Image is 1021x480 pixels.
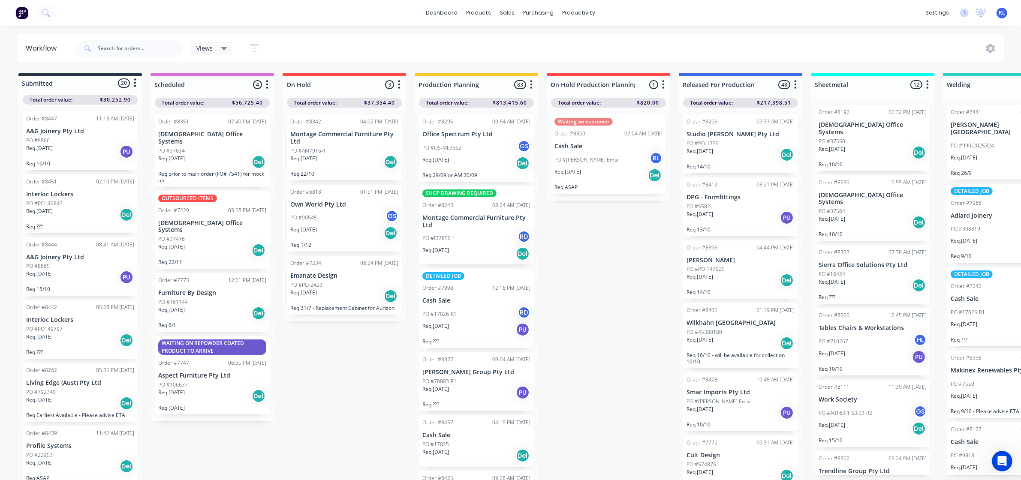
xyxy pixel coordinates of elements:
div: For some reason this one is not showing when the view is filtered. [31,19,165,46]
p: Req. [DATE] [26,270,53,278]
p: PO #17026-R1 [422,310,457,318]
p: DPG - Formfittings [687,194,795,201]
p: PO #8866 [26,137,50,144]
p: PO #AM7916-1 [290,147,326,155]
p: Req 15/10 [26,286,134,292]
p: [DEMOGRAPHIC_DATA] Office Systems [819,192,927,206]
div: Ray says… [7,19,165,53]
p: Req. [DATE] [158,306,185,314]
p: [DEMOGRAPHIC_DATA] Office Systems [158,131,266,145]
div: PU [120,270,133,284]
img: Profile image for Maricar [24,5,38,18]
div: Order #7968 [951,199,982,207]
p: Profile Systems [26,442,134,450]
p: Living Edge (Aust) Pty Ltd [26,379,134,387]
p: Req. [DATE] [158,243,185,251]
div: For some reason this one is not showing when the view is filtered. [38,24,158,41]
p: Req. [DATE] [819,215,845,223]
div: 07:04 AM [DATE] [624,130,663,138]
div: Order #834204:02 PM [DATE]Montage Commercial Furniture Pty LtdPO #AM7916-1Req.[DATE]DelReq 22/10 [287,114,402,180]
div: Order #7229 [158,207,189,214]
div: 10:55 AM [DATE] [888,179,927,186]
div: Del [780,273,794,287]
div: PU [780,406,794,420]
p: PO #22953 [26,451,53,459]
div: Del [912,216,926,229]
div: Order #8265 [687,118,717,126]
p: Req. [DATE] [422,322,449,330]
div: 07:38 AM [DATE] [888,249,927,256]
div: Order #842810:45 AM [DATE]Smac Imports Pty LtdPO #[PERSON_NAME] EmailReq.[DATE]PUReq 10/10 [683,372,798,431]
p: Req. [DATE] [687,273,713,281]
p: [PERSON_NAME] [687,257,795,264]
p: PO #990-2025324 [951,142,994,150]
p: Montage Commercial Furniture Pty Ltd [422,214,530,229]
div: 11:30 AM [DATE] [888,383,927,391]
p: Tables Chairs & Workstations [819,324,927,332]
div: Maricar says… [7,73,165,272]
p: Req ??? [26,349,134,355]
p: PO #IB7850-1 [422,234,455,242]
div: Waiting on customerOrder #836907:04 AM [DATE]Cash SalePO #[PERSON_NAME] EmailRLReq.[DATE]DelReq ASAP [551,114,666,194]
p: Req. [DATE] [951,154,977,162]
div: Order #8412 [687,181,717,189]
p: Req. [DATE] [819,278,845,286]
div: Order #723406:24 PM [DATE]Emanate DesignPO #PO-2423Req.[DATE]DelReq 31/7 - Replacement Cabinet fo... [287,256,402,315]
div: 01:19 PM [DATE] [756,306,795,314]
div: 09:54 AM [DATE] [492,118,530,126]
div: 02:10 PM [DATE] [96,178,134,186]
div: Order #845704:15 PM [DATE]Cash SalePO #17025Req.[DATE]Del [419,415,534,467]
p: PO #PO149797 [26,325,63,333]
p: Emanate Design [290,272,398,279]
div: PU [780,211,794,225]
div: Order #7998 [422,284,453,292]
div: Maricar • [DATE] [14,255,57,260]
p: Req. [DATE] [26,144,53,152]
p: [DEMOGRAPHIC_DATA] Office Systems [158,219,266,234]
div: GS [518,140,530,153]
div: Order #840501:19 PM [DATE]Wilkhahn [GEOGRAPHIC_DATA]PO #45380180Req.[DATE]DelReq 16/10 - will be ... [683,303,798,368]
input: Search for orders... [98,40,183,57]
p: Req 22/10 [290,171,398,177]
p: Aspect Furniture Pty Ltd [158,372,266,379]
p: PO #PO149843 [26,200,63,207]
p: Req 13/10 [687,226,795,233]
p: PO #37634 [158,147,185,155]
div: Order #777312:21 PM [DATE]Furniture By DesignPO #161144Req.[DATE]DelReq 6/1 [155,273,270,332]
button: Start recording [54,281,61,288]
div: Order #6818 [290,188,321,196]
p: Studio [PERSON_NAME] Pty Ltd [687,131,795,138]
p: Req 29/09 or AM 30/09 [422,172,530,178]
div: 12:16 PM [DATE] [492,284,530,292]
p: PO #37564 [819,207,845,215]
div: PU [516,323,530,336]
div: Del [252,306,265,320]
button: go back [6,3,22,20]
p: Req. [DATE] [290,226,317,234]
img: Factory [15,6,28,19]
div: Order #8362 [819,455,849,462]
div: PU [120,145,133,159]
p: PO #8865 [26,262,50,270]
p: PO #37476 [158,235,185,243]
div: 05:24 PM [DATE] [888,455,927,462]
div: Order #7773 [158,276,189,284]
div: Order #800512:45 PM [DATE]Tables Chairs & WorkstationsPO #710267HLReq.[DATE]PUReq 10/10 [815,308,930,375]
div: Order #8377 [422,356,453,363]
p: PO #78883-R1 [422,378,457,385]
div: Order #8405 [687,306,717,314]
p: PO #PO-2423 [290,281,322,289]
div: Del [516,156,530,170]
p: Req ??? [422,338,530,345]
div: GS [386,210,398,222]
div: WAITING ON REPOWDER COATED PRODUCT TO ARRIVE [158,339,266,355]
div: Order #830307:38 AM [DATE]Sierra Office Solutions Pty LtdPO #16424Req.[DATE]DelReq ??? [815,245,930,304]
div: SHOP DRAWING REQUIRED [422,189,497,197]
p: Work Society [819,396,927,403]
div: 07:40 PM [DATE] [228,118,266,126]
p: Interloc Lockers [26,191,134,198]
p: PO #PO-1739 [687,140,719,147]
button: Home [134,3,151,20]
p: Req. [DATE] [687,405,713,413]
div: Order #8395 [687,244,717,252]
